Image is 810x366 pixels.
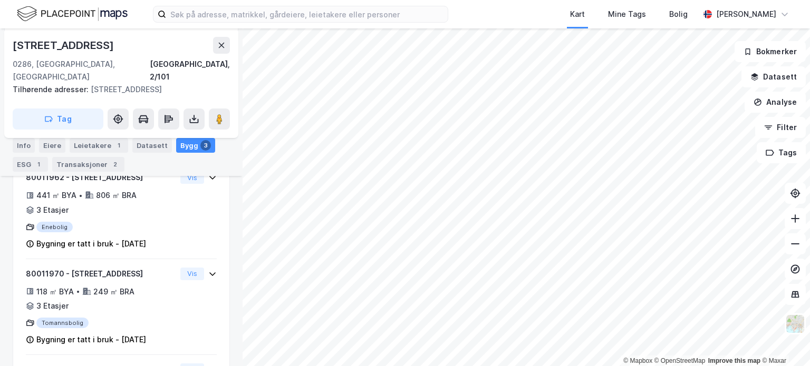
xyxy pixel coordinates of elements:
div: 3 [200,140,211,151]
a: OpenStreetMap [654,357,706,364]
div: 806 ㎡ BRA [96,189,137,202]
div: Info [13,138,35,153]
div: 80011962 - [STREET_ADDRESS] [26,171,176,184]
div: Bygg [176,138,215,153]
button: Tags [757,142,806,163]
div: 441 ㎡ BYA [36,189,76,202]
div: Bygning er tatt i bruk - [DATE] [36,333,146,346]
span: Tilhørende adresser: [13,85,91,94]
div: 1 [33,159,44,170]
button: Vis [180,171,204,184]
div: • [79,191,83,200]
input: Søk på adresse, matrikkel, gårdeiere, leietakere eller personer [166,6,448,22]
div: 3 Etasjer [36,300,69,312]
div: 3 Etasjer [36,204,69,216]
div: Eiere [39,138,65,153]
button: Analyse [745,92,806,113]
button: Datasett [741,66,806,87]
div: Transaksjoner [52,157,124,172]
div: [GEOGRAPHIC_DATA], 2/101 [150,58,230,83]
div: [STREET_ADDRESS] [13,37,116,54]
div: Bolig [669,8,688,21]
div: 118 ㎡ BYA [36,285,74,298]
div: [STREET_ADDRESS] [13,83,221,96]
div: Kart [570,8,585,21]
a: Mapbox [623,357,652,364]
div: Mine Tags [608,8,646,21]
div: 0286, [GEOGRAPHIC_DATA], [GEOGRAPHIC_DATA] [13,58,150,83]
div: Bygning er tatt i bruk - [DATE] [36,238,146,250]
iframe: Chat Widget [757,315,810,366]
div: 249 ㎡ BRA [93,285,134,298]
div: Leietakere [70,138,128,153]
div: 1 [113,140,124,151]
div: ESG [13,157,48,172]
button: Filter [755,117,806,138]
img: Z [785,314,805,334]
img: logo.f888ab2527a4732fd821a326f86c7f29.svg [17,5,128,23]
div: • [76,287,80,295]
div: Datasett [132,138,172,153]
div: 80011970 - [STREET_ADDRESS] [26,268,176,280]
button: Vis [180,268,204,280]
div: [PERSON_NAME] [716,8,776,21]
button: Tag [13,108,103,130]
div: 2 [110,159,120,170]
a: Improve this map [708,357,760,364]
button: Bokmerker [735,41,806,62]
